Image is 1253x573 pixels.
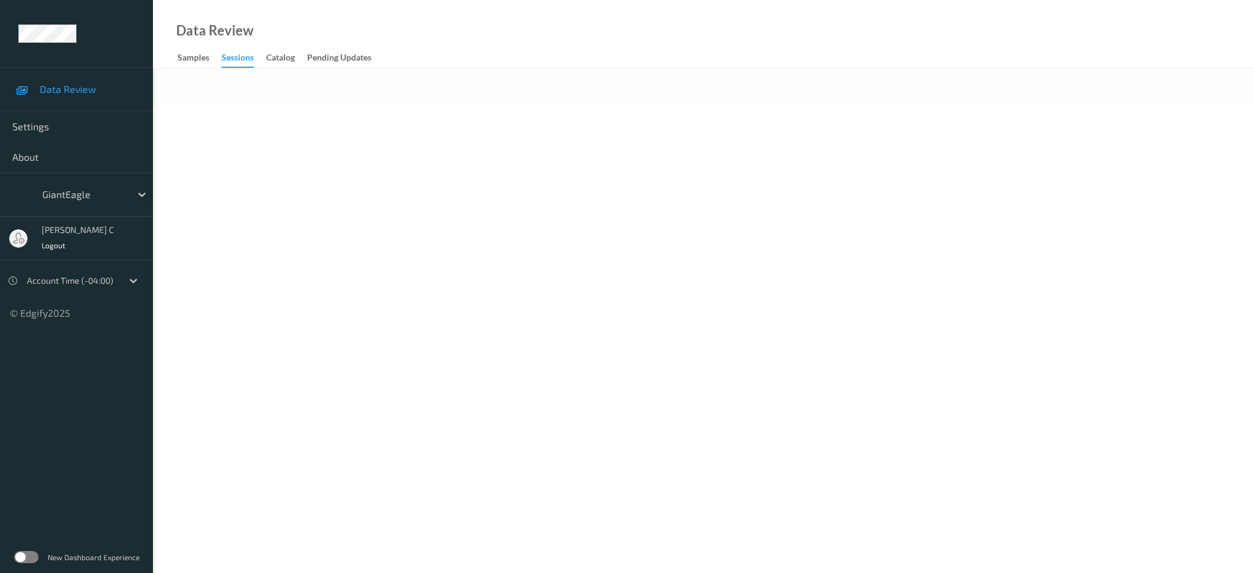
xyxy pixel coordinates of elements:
a: Sessions [221,50,266,68]
div: Samples [177,51,209,67]
div: Catalog [266,51,295,67]
a: Pending Updates [307,50,384,67]
a: Catalog [266,50,307,67]
a: Samples [177,50,221,67]
div: Data Review [176,24,253,37]
div: Sessions [221,51,254,68]
div: Pending Updates [307,51,371,67]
